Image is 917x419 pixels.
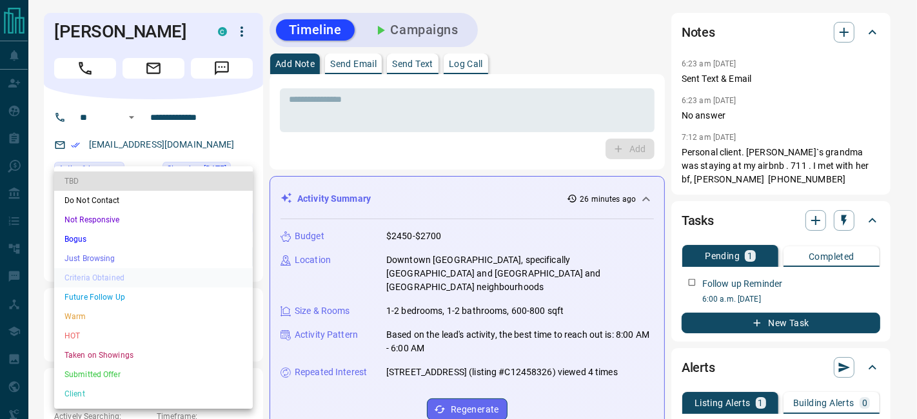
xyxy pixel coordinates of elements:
[54,287,253,307] li: Future Follow Up
[54,191,253,210] li: Do Not Contact
[54,171,253,191] li: TBD
[54,210,253,229] li: Not Responsive
[54,365,253,384] li: Submitted Offer
[54,384,253,404] li: Client
[54,346,253,365] li: Taken on Showings
[54,326,253,346] li: HOT
[54,307,253,326] li: Warm
[54,229,253,249] li: Bogus
[54,249,253,268] li: Just Browsing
